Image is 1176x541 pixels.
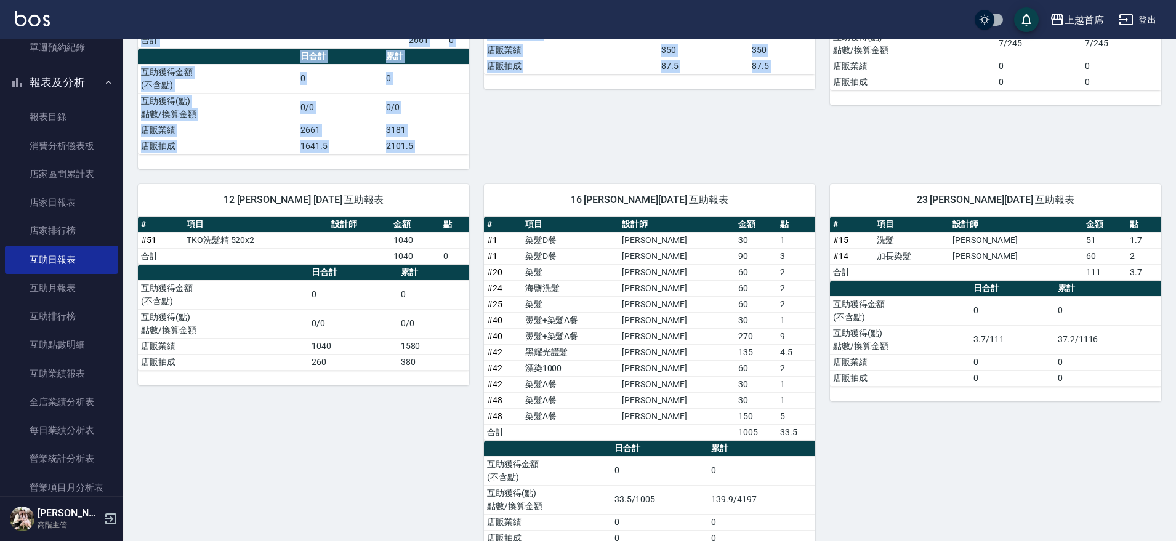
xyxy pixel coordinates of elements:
[440,248,469,264] td: 0
[735,328,777,344] td: 270
[5,66,118,98] button: 報表及分析
[708,514,815,530] td: 0
[522,217,619,233] th: 項目
[522,248,619,264] td: 染髮D餐
[138,122,297,138] td: 店販業績
[619,312,735,328] td: [PERSON_NAME]
[487,347,502,357] a: #42
[5,217,118,245] a: 店家排行榜
[138,93,297,122] td: 互助獲得(點) 點數/換算金額
[297,93,384,122] td: 0/0
[487,315,502,325] a: #40
[777,328,815,344] td: 9
[398,338,469,354] td: 1580
[1065,12,1104,28] div: 上越首席
[777,312,815,328] td: 1
[735,248,777,264] td: 90
[5,246,118,274] a: 互助日報表
[619,376,735,392] td: [PERSON_NAME]
[970,325,1055,354] td: 3.7/111
[522,296,619,312] td: 染髮
[487,411,502,421] a: #48
[5,33,118,62] a: 單週預約紀錄
[5,359,118,388] a: 互助業績報表
[499,194,800,206] span: 16 [PERSON_NAME][DATE] 互助報表
[1055,296,1161,325] td: 0
[484,456,611,485] td: 互助獲得金額 (不含點)
[1114,9,1161,31] button: 登出
[777,360,815,376] td: 2
[522,280,619,296] td: 海鹽洗髮
[619,232,735,248] td: [PERSON_NAME]
[440,217,469,233] th: 點
[735,232,777,248] td: 30
[708,441,815,457] th: 累計
[996,74,1082,90] td: 0
[611,485,708,514] td: 33.5/1005
[383,64,469,93] td: 0
[830,58,996,74] td: 店販業績
[619,296,735,312] td: [PERSON_NAME]
[777,248,815,264] td: 3
[487,283,502,293] a: #24
[1127,264,1161,280] td: 3.7
[619,280,735,296] td: [PERSON_NAME]
[833,251,848,261] a: #14
[830,354,970,370] td: 店販業績
[1014,7,1039,32] button: save
[1083,264,1127,280] td: 111
[487,331,502,341] a: #40
[398,309,469,338] td: 0/0
[138,217,469,265] table: a dense table
[735,392,777,408] td: 30
[777,264,815,280] td: 2
[487,379,502,389] a: #42
[970,370,1055,386] td: 0
[830,325,970,354] td: 互助獲得(點) 點數/換算金額
[874,217,949,233] th: 項目
[297,64,384,93] td: 0
[777,424,815,440] td: 33.5
[735,360,777,376] td: 60
[830,29,996,58] td: 互助獲得(點) 點數/換算金額
[830,370,970,386] td: 店販抽成
[383,138,469,154] td: 2101.5
[398,354,469,370] td: 380
[5,103,118,131] a: 報表目錄
[777,232,815,248] td: 1
[874,248,949,264] td: 加長染髮
[522,392,619,408] td: 染髮A餐
[5,188,118,217] a: 店家日報表
[619,392,735,408] td: [PERSON_NAME]
[970,296,1055,325] td: 0
[708,485,815,514] td: 139.9/4197
[735,376,777,392] td: 30
[390,248,441,264] td: 1040
[390,232,441,248] td: 1040
[749,58,815,74] td: 87.5
[308,338,397,354] td: 1040
[830,74,996,90] td: 店販抽成
[874,232,949,248] td: 洗髮
[141,235,156,245] a: #51
[619,217,735,233] th: 設計師
[308,309,397,338] td: 0/0
[487,363,502,373] a: #42
[611,441,708,457] th: 日合計
[38,519,100,531] p: 高階主管
[383,122,469,138] td: 3181
[153,194,454,206] span: 12 [PERSON_NAME] [DATE] 互助報表
[484,217,815,441] table: a dense table
[138,338,308,354] td: 店販業績
[484,58,658,74] td: 店販抽成
[522,360,619,376] td: 漂染1000
[1055,281,1161,297] th: 累計
[777,296,815,312] td: 2
[708,456,815,485] td: 0
[484,217,522,233] th: #
[522,328,619,344] td: 燙髮+染髮A餐
[777,217,815,233] th: 點
[383,49,469,65] th: 累計
[522,232,619,248] td: 染髮D餐
[297,122,384,138] td: 2661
